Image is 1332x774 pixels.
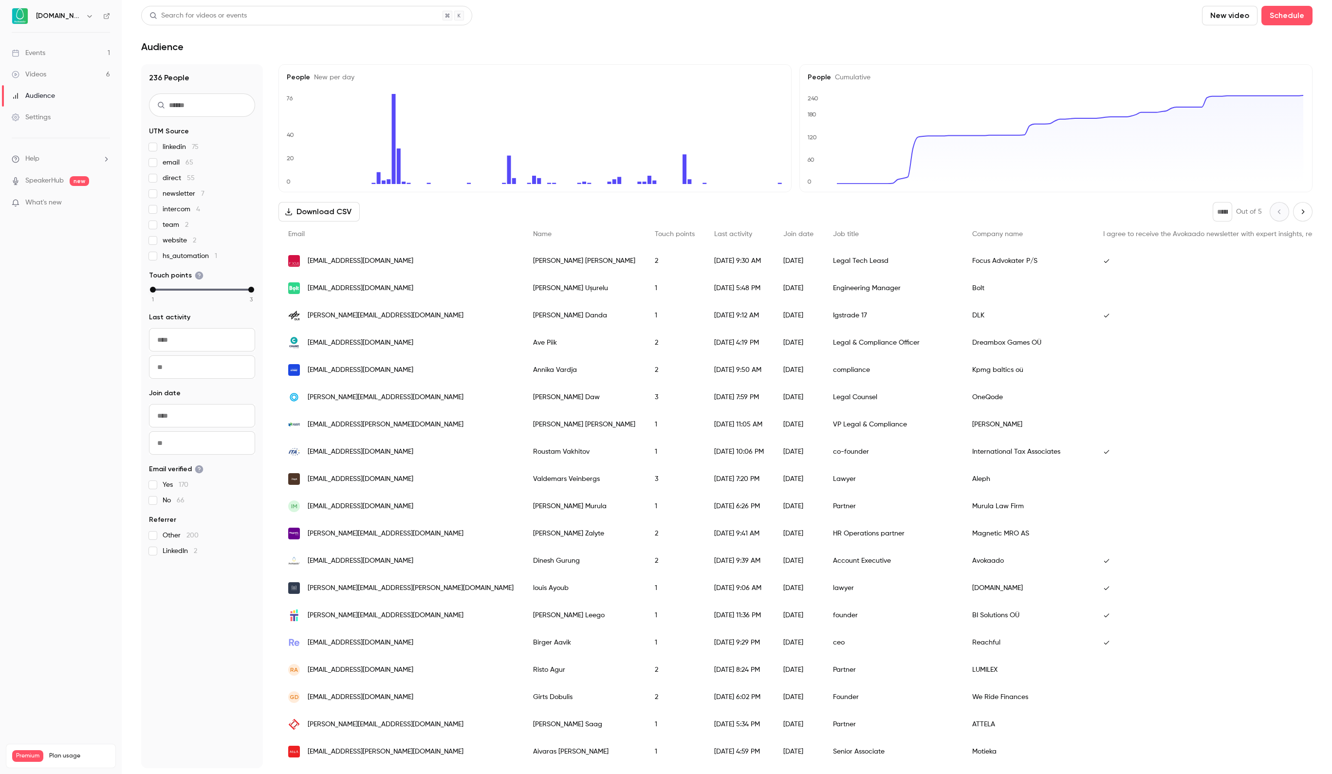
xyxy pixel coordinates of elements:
div: [PERSON_NAME] [PERSON_NAME] [523,247,645,275]
span: Job title [833,231,859,238]
div: Focus Advokater P/S [962,247,1093,275]
div: lawyer [823,574,962,602]
span: Plan usage [49,752,110,760]
span: newsletter [163,189,204,199]
div: [PERSON_NAME] Danda [523,302,645,329]
div: 1 [645,275,704,302]
div: [DATE] [774,711,823,738]
div: Risto Agur [523,656,645,683]
div: 1 [645,302,704,329]
div: 2 [645,656,704,683]
span: Last activity [149,313,190,322]
span: [EMAIL_ADDRESS][DOMAIN_NAME] [308,447,413,457]
div: Audience [12,91,55,101]
span: LinkedIn [163,546,197,556]
img: kpmg.com [288,364,300,376]
span: 2 [194,548,197,554]
div: [DATE] 9:06 AM [704,574,774,602]
text: 76 [286,95,293,102]
text: 240 [808,95,818,102]
span: Yes [163,480,188,490]
button: Schedule [1261,6,1313,25]
div: Founder [823,683,962,711]
div: VP Legal & Compliance [823,411,962,438]
span: GD [290,693,299,701]
div: 1 [645,574,704,602]
span: 1 [152,295,154,304]
div: [DATE] [774,438,823,465]
span: Name [533,231,552,238]
div: [PERSON_NAME] Ușurelu [523,275,645,302]
text: 40 [287,131,294,138]
img: motieka.com [288,746,300,757]
span: Help [25,154,39,164]
span: Cumulative [831,74,870,81]
div: Legal Counsel [823,384,962,411]
div: Motieka [962,738,1093,765]
div: [DATE] 7:59 PM [704,384,774,411]
span: 2 [185,221,188,228]
button: New video [1202,6,1258,25]
div: Videos [12,70,46,79]
div: [DATE] [774,384,823,411]
div: [PERSON_NAME] Daw [523,384,645,411]
div: [DATE] [774,302,823,329]
span: [PERSON_NAME][EMAIL_ADDRESS][DOMAIN_NAME] [308,529,463,539]
div: [DATE] 11:36 PM [704,602,774,629]
span: What's new [25,198,62,208]
div: Annika Vardja [523,356,645,384]
span: 170 [179,481,188,488]
div: [PERSON_NAME] Leego [523,602,645,629]
div: co-founder [823,438,962,465]
span: Last activity [714,231,752,238]
span: [PERSON_NAME][EMAIL_ADDRESS][DOMAIN_NAME] [308,392,463,403]
div: [DATE] 9:29 PM [704,629,774,656]
text: 0 [807,178,812,185]
div: 3 [645,465,704,493]
span: Join date [783,231,814,238]
div: [DATE] 9:30 AM [704,247,774,275]
div: Murula Law Firm [962,493,1093,520]
span: [EMAIL_ADDRESS][DOMAIN_NAME] [308,256,413,266]
span: Email [288,231,305,238]
div: [DATE] [774,275,823,302]
span: [EMAIL_ADDRESS][DOMAIN_NAME] [308,665,413,675]
img: attela.ee [288,719,300,730]
span: linkedin [163,142,199,152]
div: [DATE] [774,683,823,711]
div: Avokaado [962,547,1093,574]
span: 4 [196,206,200,213]
div: [DATE] 6:26 PM [704,493,774,520]
span: [EMAIL_ADDRESS][DOMAIN_NAME] [308,283,413,294]
button: Next page [1293,202,1313,221]
div: Aivaras [PERSON_NAME] [523,738,645,765]
img: magneticgroup.co [288,528,300,539]
div: compliance [823,356,962,384]
div: [PERSON_NAME] Zalyte [523,520,645,547]
div: Legal Tech Leasd [823,247,962,275]
div: [PERSON_NAME] [PERSON_NAME] [523,411,645,438]
div: [DATE] 8:24 PM [704,656,774,683]
span: Join date [149,388,181,398]
div: [DOMAIN_NAME] [962,574,1093,602]
div: min [150,287,156,293]
div: [DATE] [774,574,823,602]
span: Touch points [149,271,203,280]
text: 60 [807,156,814,163]
div: [PERSON_NAME] Saag [523,711,645,738]
div: Lawyer [823,465,962,493]
h6: [DOMAIN_NAME] [36,11,82,21]
div: Kpmg baltics oü [962,356,1093,384]
img: mancipatio.net [288,582,300,594]
img: oneqode.com [288,391,300,403]
span: [PERSON_NAME][EMAIL_ADDRESS][PERSON_NAME][DOMAIN_NAME] [308,583,514,593]
span: [EMAIL_ADDRESS][DOMAIN_NAME] [308,365,413,375]
div: 2 [645,356,704,384]
div: Events [12,48,45,58]
div: [DATE] 7:20 PM [704,465,774,493]
div: OneQode [962,384,1093,411]
div: 2 [645,683,704,711]
div: 2 [645,547,704,574]
p: Out of 5 [1236,207,1262,217]
span: 3 [250,295,253,304]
